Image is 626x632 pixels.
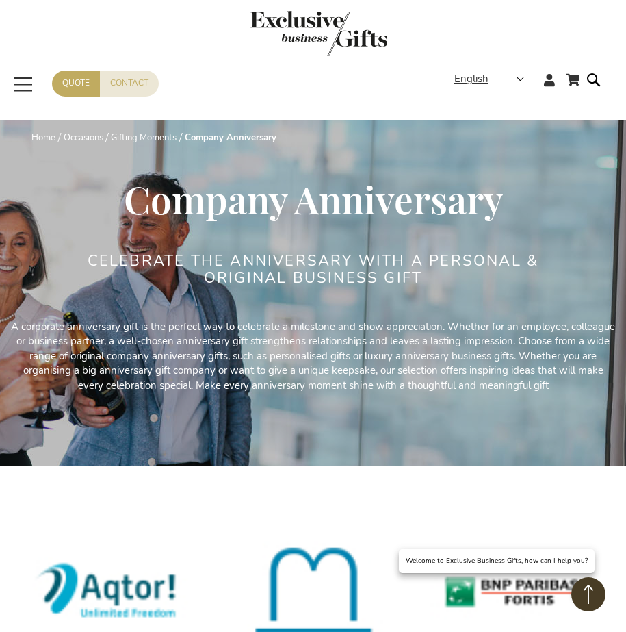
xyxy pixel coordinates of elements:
[111,131,177,144] a: Gifting Moments
[11,320,615,393] p: A corporate anniversary gift is the perfect way to celebrate a milestone and show appreciation. W...
[124,173,503,224] span: Company Anniversary
[100,71,159,96] a: Contact
[57,253,570,286] h2: CELEBRATE THE ANNIVERSARY WITH A PERSONAL & ORIGINAL BUSINESS GIFT
[11,11,626,60] a: store logo
[31,131,55,144] a: Home
[52,71,100,96] a: Quote
[185,131,276,144] strong: Company Anniversary
[64,131,103,144] a: Occasions
[454,71,488,87] span: English
[250,11,387,56] img: Exclusive Business gifts logo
